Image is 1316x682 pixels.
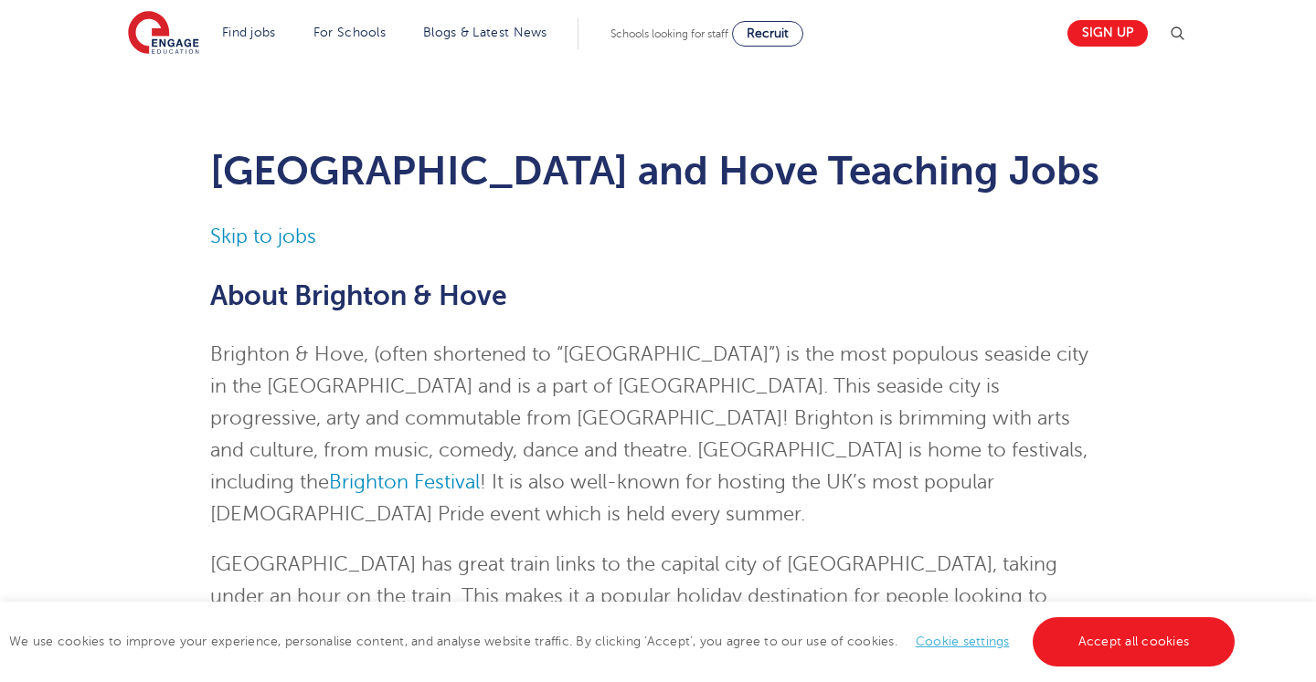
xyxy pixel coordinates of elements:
a: Recruit [732,21,803,47]
a: Find jobs [222,26,276,39]
a: Cookie settings [916,635,1010,648]
h2: About Brighton & Hove [210,280,1107,311]
a: Skip to jobs [210,226,316,247]
a: For Schools [313,26,386,39]
p: [GEOGRAPHIC_DATA] has great train links to the capital city of [GEOGRAPHIC_DATA], taking under an... [210,549,1107,645]
a: Accept all cookies [1033,617,1236,666]
span: We use cookies to improve your experience, personalise content, and analyse website traffic. By c... [9,635,1239,648]
p: Brighton & Hove, (often shortened to “[GEOGRAPHIC_DATA]”) is the most populous seaside city in th... [210,339,1107,530]
a: Blogs & Latest News [423,26,547,39]
a: Sign up [1067,20,1148,47]
h1: [GEOGRAPHIC_DATA] and Hove Teaching Jobs [210,148,1107,194]
img: Engage Education [128,11,199,57]
span: Schools looking for staff [610,27,728,40]
span: Recruit [747,26,789,40]
a: Brighton Festival [329,471,480,493]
